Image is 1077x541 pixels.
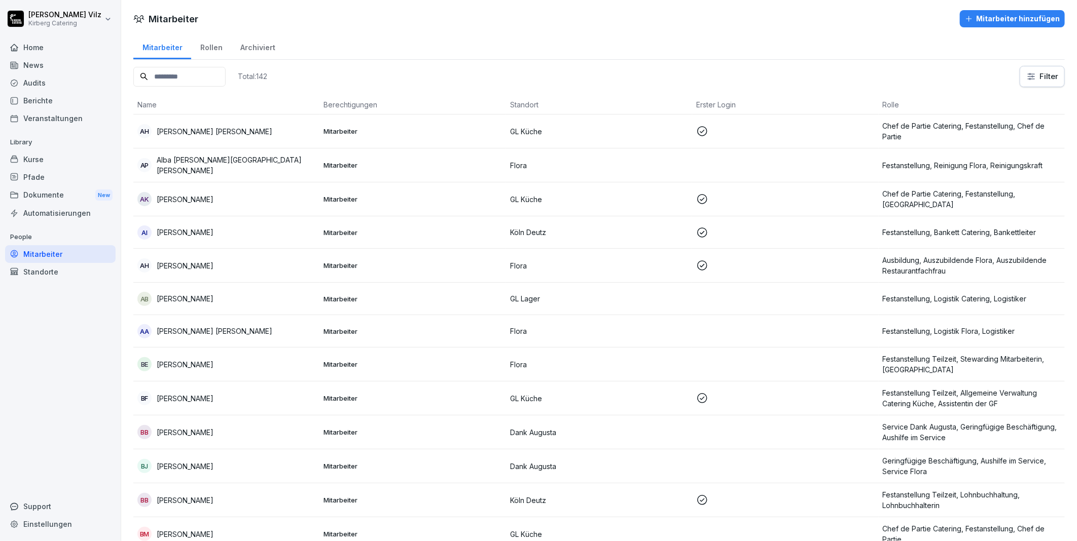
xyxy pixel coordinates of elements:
[28,20,101,27] p: Kirberg Catering
[324,461,501,471] p: Mitarbeiter
[231,33,284,59] div: Archiviert
[133,95,319,114] th: Name
[510,495,688,506] p: Köln Deutz
[137,192,152,206] div: AK
[5,56,116,74] div: News
[157,154,315,176] p: Alba [PERSON_NAME][GEOGRAPHIC_DATA][PERSON_NAME]
[883,255,1061,276] p: Ausbildung, Auszubildende Flora, Auszubildende Restaurantfachfrau
[137,425,152,439] div: BB
[5,263,116,281] a: Standorte
[879,95,1065,114] th: Rolle
[510,126,688,137] p: GL Küche
[319,95,506,114] th: Berechtigungen
[157,529,213,539] p: [PERSON_NAME]
[5,92,116,109] div: Berichte
[883,188,1061,210] p: Chef de Partie Catering, Festanstellung, [GEOGRAPHIC_DATA]
[149,12,198,26] h1: Mitarbeiter
[960,10,1065,27] button: Mitarbeiter hinzufügen
[324,228,501,237] p: Mitarbeiter
[883,489,1061,511] p: Festanstellung Teilzeit, Lohnbuchhaltung, Lohnbuchhalterin
[324,394,501,403] p: Mitarbeiter
[157,461,213,472] p: [PERSON_NAME]
[324,529,501,538] p: Mitarbeiter
[137,357,152,371] div: BE
[510,227,688,238] p: Köln Deutz
[1020,66,1064,87] button: Filter
[137,493,152,507] div: BB
[5,74,116,92] a: Audits
[510,393,688,404] p: GL Küche
[5,229,116,245] p: People
[510,461,688,472] p: Dank Augusta
[5,204,116,222] div: Automatisierungen
[510,194,688,205] p: GL Küche
[5,245,116,263] a: Mitarbeiter
[883,227,1061,238] p: Festanstellung, Bankett Catering, Bankettleiter
[157,359,213,370] p: [PERSON_NAME]
[510,326,688,336] p: Flora
[5,168,116,186] div: Pfade
[883,388,1061,409] p: Festanstellung Teilzeit, Allgemeine Verwaltung Catering Küche, Assistentin der GF
[157,326,272,336] p: [PERSON_NAME] [PERSON_NAME]
[5,497,116,515] div: Support
[137,324,152,338] div: AA
[883,326,1061,336] p: Festanstellung, Logistik Flora, Logistiker
[324,195,501,204] p: Mitarbeiter
[5,109,116,127] a: Veranstaltungen
[157,194,213,205] p: [PERSON_NAME]
[137,459,152,473] div: BJ
[324,327,501,336] p: Mitarbeiter
[157,260,213,271] p: [PERSON_NAME]
[137,225,152,240] div: AI
[157,227,213,238] p: [PERSON_NAME]
[95,189,113,201] div: New
[510,293,688,304] p: GL Lager
[1026,71,1058,82] div: Filter
[692,95,878,114] th: Erster Login
[324,294,501,303] p: Mitarbeiter
[324,161,501,170] p: Mitarbeiter
[137,527,152,541] div: BM
[324,127,501,136] p: Mitarbeiter
[157,393,213,404] p: [PERSON_NAME]
[883,354,1061,375] p: Festanstellung Teilzeit, Stewarding Mitarbeiterin, [GEOGRAPHIC_DATA]
[137,391,152,405] div: BF
[133,33,191,59] div: Mitarbeiter
[883,121,1061,142] p: Chef de Partie Catering, Festanstellung, Chef de Partie
[157,126,272,137] p: [PERSON_NAME] [PERSON_NAME]
[137,158,152,172] div: AP
[157,427,213,438] p: [PERSON_NAME]
[883,421,1061,443] p: Service Dank Augusta, Geringfügige Beschäftigung, Aushilfe im Service
[5,186,116,205] div: Dokumente
[510,160,688,171] p: Flora
[137,124,152,138] div: AH
[324,360,501,369] p: Mitarbeiter
[324,495,501,505] p: Mitarbeiter
[137,258,152,273] div: AH
[883,160,1061,171] p: Festanstellung, Reinigung Flora, Reinigungskraft
[238,71,267,81] p: Total: 142
[510,427,688,438] p: Dank Augusta
[28,11,101,19] p: [PERSON_NAME] Vilz
[5,186,116,205] a: DokumenteNew
[883,455,1061,477] p: Geringfügige Beschäftigung, Aushilfe im Service, Service Flora
[191,33,231,59] div: Rollen
[5,38,116,56] div: Home
[5,515,116,533] a: Einstellungen
[324,261,501,270] p: Mitarbeiter
[510,529,688,539] p: GL Küche
[510,260,688,271] p: Flora
[506,95,692,114] th: Standort
[324,428,501,437] p: Mitarbeiter
[157,495,213,506] p: [PERSON_NAME]
[157,293,213,304] p: [PERSON_NAME]
[5,134,116,150] p: Library
[510,359,688,370] p: Flora
[5,150,116,168] a: Kurse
